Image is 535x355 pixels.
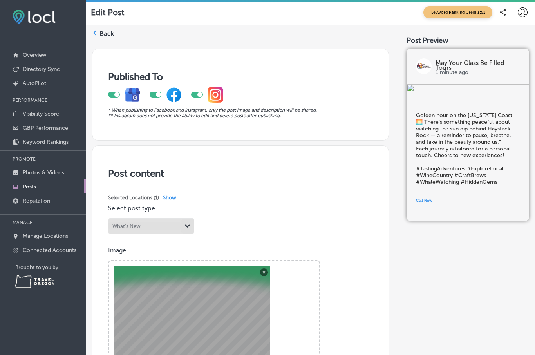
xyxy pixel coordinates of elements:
p: Photos & Videos [23,170,64,176]
p: Manage Locations [23,233,68,240]
p: Directory Sync [23,66,60,73]
img: logo [416,59,432,74]
span: Show [163,195,176,201]
img: Travel Oregon [15,275,54,288]
h5: Golden hour on the [US_STATE] Coast 🌅 There’s something peaceful about watching the sun dip behin... [416,112,520,186]
img: cc177e61-4a55-428a-a3b6-30aa67817139 [407,85,529,94]
p: Overview [23,52,46,59]
span: Call Now [416,199,432,203]
p: Connected Accounts [23,247,76,254]
p: Image [108,247,373,254]
p: Visibility Score [23,111,59,118]
span: Keyword Ranking Credits: 51 [423,7,492,19]
p: Reputation [23,198,50,205]
h3: Published To [108,71,373,83]
p: AutoPilot [23,80,46,87]
p: Keyword Rankings [23,139,69,146]
p: Posts [23,184,36,190]
p: Edit Post [91,8,125,18]
span: Selected Locations ( 1 ) [108,195,159,201]
p: May Your Glass Be Filled Tours [436,61,520,71]
div: What's New [112,223,141,229]
i: * When publishing to Facebook and Instagram, only the post image and description will be shared. [108,108,317,113]
i: ** Instagram does not provide the ability to edit and delete posts after publishing. [108,113,281,119]
h3: Post content [108,168,373,179]
p: 1 minute ago [436,71,520,75]
p: Brought to you by [15,265,86,271]
div: Post Preview [407,36,529,45]
label: Back [99,30,114,38]
p: GBP Performance [23,125,68,132]
a: Powered by PQINA [109,261,150,267]
img: fda3e92497d09a02dc62c9cd864e3231.png [13,10,56,25]
p: Select post type [108,205,373,212]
